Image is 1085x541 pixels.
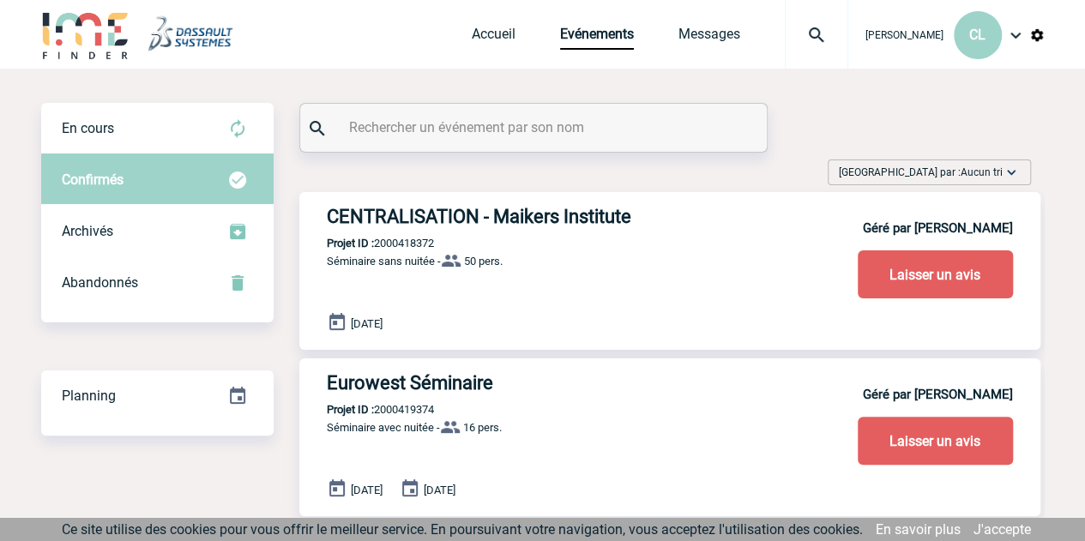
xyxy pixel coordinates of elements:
[858,417,1013,465] button: Laisser un avis
[961,166,1003,178] span: Aucun tri
[62,521,863,538] span: Ce site utilise des cookies pour vous offrir le meilleur service. En poursuivant votre navigation...
[865,29,943,41] span: [PERSON_NAME]
[41,257,274,309] div: Retrouvez ici tous vos événements annulés
[351,317,383,330] span: [DATE]
[41,370,274,420] a: Planning
[327,403,374,416] b: Projet ID :
[299,206,1040,227] a: CENTRALISATION - Maikers Institute
[345,115,726,140] input: Rechercher un événement par son nom
[62,274,138,291] span: Abandonnés
[839,164,1003,181] span: [GEOGRAPHIC_DATA] par :
[876,521,961,538] a: En savoir plus
[327,255,441,267] span: Séminaire sans nuitée -
[62,171,124,188] span: Confirmés
[41,206,274,257] div: Retrouvez ici tous les événements que vous avez décidé d'archiver
[863,220,1013,236] b: Géré par [PERSON_NAME]
[464,255,503,267] span: 50 pers.
[299,403,434,416] p: 2000419374
[62,120,114,136] span: En cours
[863,387,1013,402] b: Géré par [PERSON_NAME]
[560,26,634,50] a: Evénements
[463,421,502,434] span: 16 pers.
[969,27,986,43] span: CL
[424,484,455,496] span: [DATE]
[41,10,130,59] img: IME-Finder
[41,103,274,154] div: Retrouvez ici tous vos évènements avant confirmation
[62,223,113,239] span: Archivés
[1003,164,1020,181] img: baseline_expand_more_white_24dp-b.png
[299,237,434,249] p: 2000418372
[327,237,374,249] b: Projet ID :
[678,26,740,50] a: Messages
[299,372,1040,394] a: Eurowest Séminaire
[62,388,116,404] span: Planning
[351,484,383,496] span: [DATE]
[472,26,515,50] a: Accueil
[858,250,1013,298] button: Laisser un avis
[973,521,1031,538] a: J'accepte
[327,372,841,394] h3: Eurowest Séminaire
[327,206,841,227] h3: CENTRALISATION - Maikers Institute
[327,421,440,434] span: Séminaire avec nuitée -
[41,370,274,422] div: Retrouvez ici tous vos événements organisés par date et état d'avancement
